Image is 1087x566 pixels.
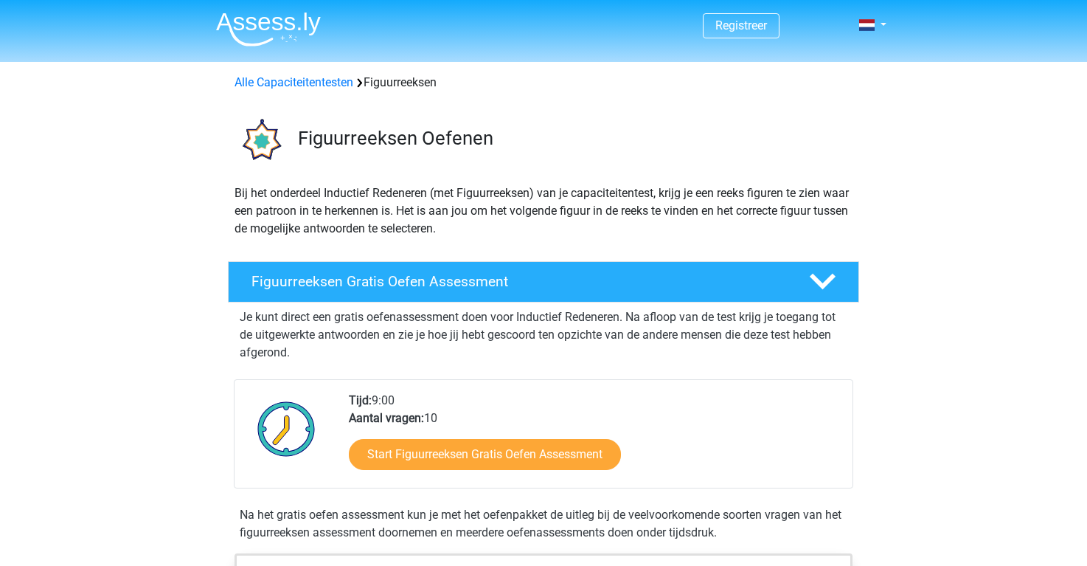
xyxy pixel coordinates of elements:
h4: Figuurreeksen Gratis Oefen Assessment [251,273,785,290]
p: Bij het onderdeel Inductief Redeneren (met Figuurreeksen) van je capaciteitentest, krijg je een r... [235,184,852,238]
b: Aantal vragen: [349,411,424,425]
h3: Figuurreeksen Oefenen [298,127,847,150]
p: Je kunt direct een gratis oefenassessment doen voor Inductief Redeneren. Na afloop van de test kr... [240,308,847,362]
b: Tijd: [349,393,372,407]
img: Klok [249,392,324,466]
a: Start Figuurreeksen Gratis Oefen Assessment [349,439,621,470]
a: Alle Capaciteitentesten [235,75,353,89]
div: Na het gratis oefen assessment kun je met het oefenpakket de uitleg bij de veelvoorkomende soorte... [234,506,853,542]
a: Registreer [715,18,767,32]
div: Figuurreeksen [229,74,858,92]
div: 9:00 10 [338,392,852,488]
a: Figuurreeksen Gratis Oefen Assessment [222,261,865,303]
img: figuurreeksen [229,109,291,172]
img: Assessly [216,12,321,46]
